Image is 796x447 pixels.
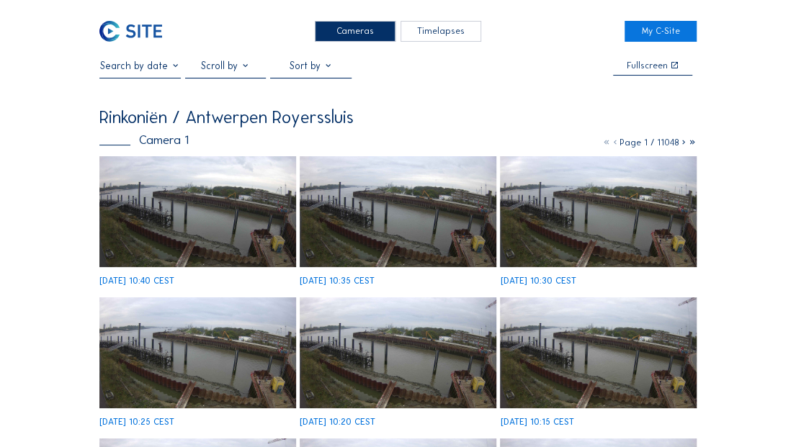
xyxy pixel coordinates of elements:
[315,21,396,42] div: Cameras
[99,21,162,42] img: C-SITE Logo
[625,21,696,42] a: My C-Site
[500,276,576,285] div: [DATE] 10:30 CEST
[99,135,189,147] div: Camera 1
[300,276,375,285] div: [DATE] 10:35 CEST
[300,156,496,267] img: image_53673165
[99,109,354,126] div: Rinkoniën / Antwerpen Royerssluis
[627,61,668,70] div: Fullscreen
[620,137,679,148] span: Page 1 / 11048
[99,60,181,72] input: Search by date 󰅀
[99,297,295,408] img: image_53672829
[99,276,174,285] div: [DATE] 10:40 CEST
[300,417,375,426] div: [DATE] 10:20 CEST
[500,297,696,408] img: image_53672560
[99,21,171,42] a: C-SITE Logo
[99,417,174,426] div: [DATE] 10:25 CEST
[500,417,573,426] div: [DATE] 10:15 CEST
[99,156,295,267] img: image_53673261
[500,156,696,267] img: image_53673008
[300,297,496,408] img: image_53672656
[401,21,482,42] div: Timelapses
